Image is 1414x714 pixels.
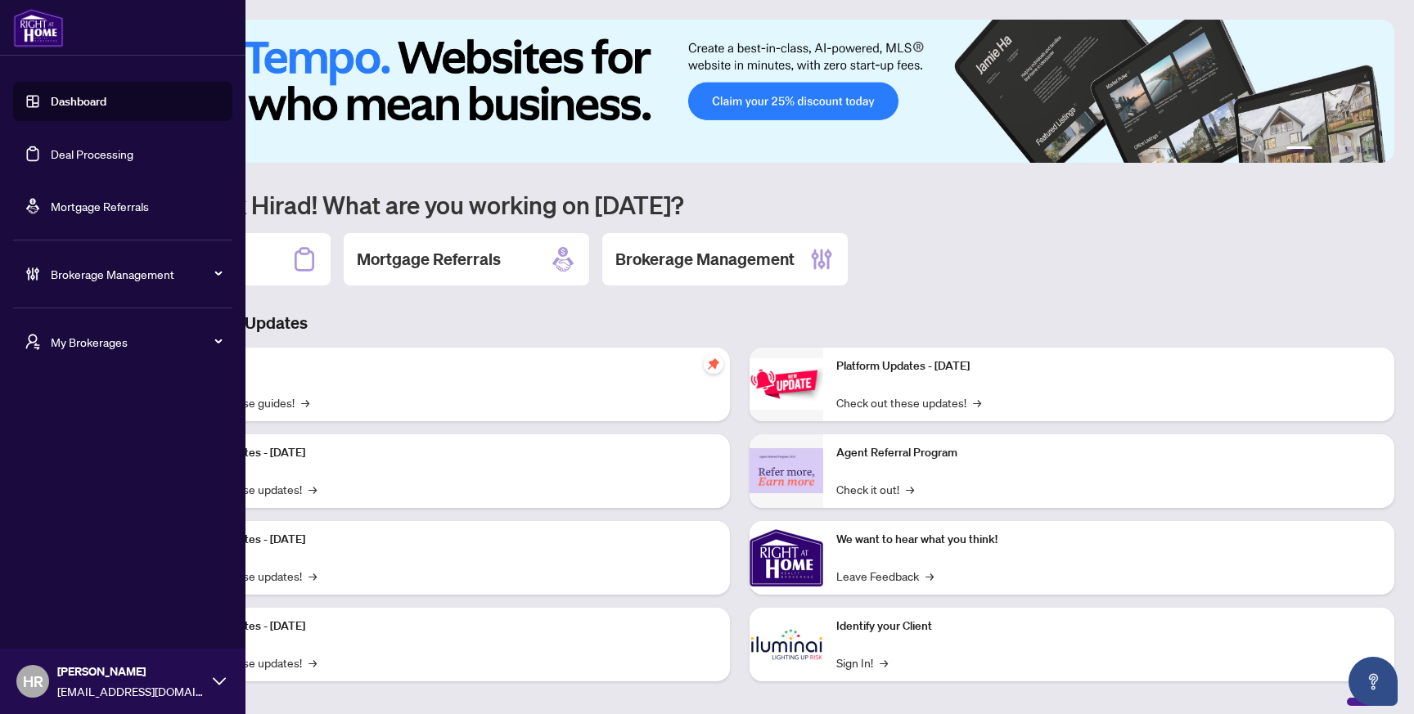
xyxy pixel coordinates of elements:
a: Check it out!→ [836,480,914,498]
button: 6 [1371,146,1378,153]
p: Platform Updates - [DATE] [172,444,717,462]
span: HR [23,670,43,693]
h2: Mortgage Referrals [357,248,501,271]
p: Identify your Client [836,617,1381,635]
span: [EMAIL_ADDRESS][DOMAIN_NAME] [57,682,205,700]
span: → [973,393,981,411]
img: We want to hear what you think! [750,521,823,595]
span: user-switch [25,334,41,350]
h1: Welcome back Hirad! What are you working on [DATE]? [85,189,1394,220]
img: Slide 0 [85,20,1394,163]
img: Identify your Client [750,608,823,681]
p: Platform Updates - [DATE] [172,617,717,635]
h2: Brokerage Management [615,248,795,271]
span: [PERSON_NAME] [57,662,205,680]
button: 2 [1319,146,1326,153]
span: Brokerage Management [51,265,221,283]
p: Self-Help [172,357,717,375]
a: Dashboard [51,94,106,109]
span: → [301,393,309,411]
p: We want to hear what you think! [836,531,1381,549]
a: Sign In!→ [836,653,888,671]
button: 4 [1345,146,1352,153]
p: Platform Updates - [DATE] [172,531,717,549]
a: Check out these updates!→ [836,393,981,411]
img: Platform Updates - June 23, 2025 [750,358,823,410]
a: Leave Feedback→ [836,567,934,585]
a: Mortgage Referrals [51,199,149,213]
span: → [925,567,934,585]
span: → [308,653,317,671]
a: Deal Processing [51,146,133,161]
span: → [308,480,317,498]
span: My Brokerages [51,333,221,351]
span: → [308,567,317,585]
button: 3 [1332,146,1339,153]
span: → [906,480,914,498]
img: Agent Referral Program [750,448,823,493]
img: logo [13,8,64,47]
span: pushpin [704,354,723,374]
button: Open asap [1349,657,1398,706]
button: 1 [1286,146,1313,153]
p: Platform Updates - [DATE] [836,357,1381,375]
p: Agent Referral Program [836,444,1381,462]
span: → [880,653,888,671]
button: 5 [1358,146,1365,153]
h3: Brokerage & Industry Updates [85,312,1394,335]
